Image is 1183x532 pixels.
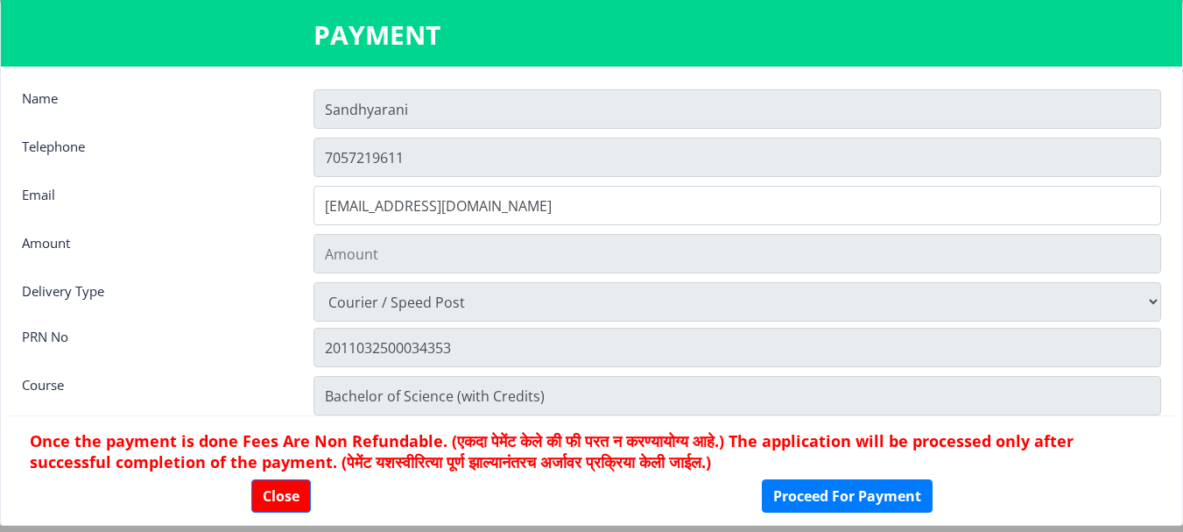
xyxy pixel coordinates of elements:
h3: PAYMENT [313,18,870,53]
input: Name [313,89,1161,129]
input: Amount [313,234,1161,273]
div: Email [9,186,300,221]
div: Name [9,89,300,124]
div: Amount [9,234,300,269]
input: Email [313,186,1161,225]
div: PRN No [9,328,300,363]
button: Close [251,479,311,513]
div: Telephone [9,138,300,173]
input: Telephone [313,138,1161,177]
h6: Once the payment is done Fees Are Non Refundable. (एकदा पेमेंट केले की फी परत न करण्यायोग्य आहे.)... [30,430,1153,472]
div: Delivery Type [9,282,300,317]
input: Zipcode [313,328,1161,367]
input: Zipcode [313,376,1161,415]
div: Course [9,376,300,411]
button: Proceed For Payment [762,479,933,513]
